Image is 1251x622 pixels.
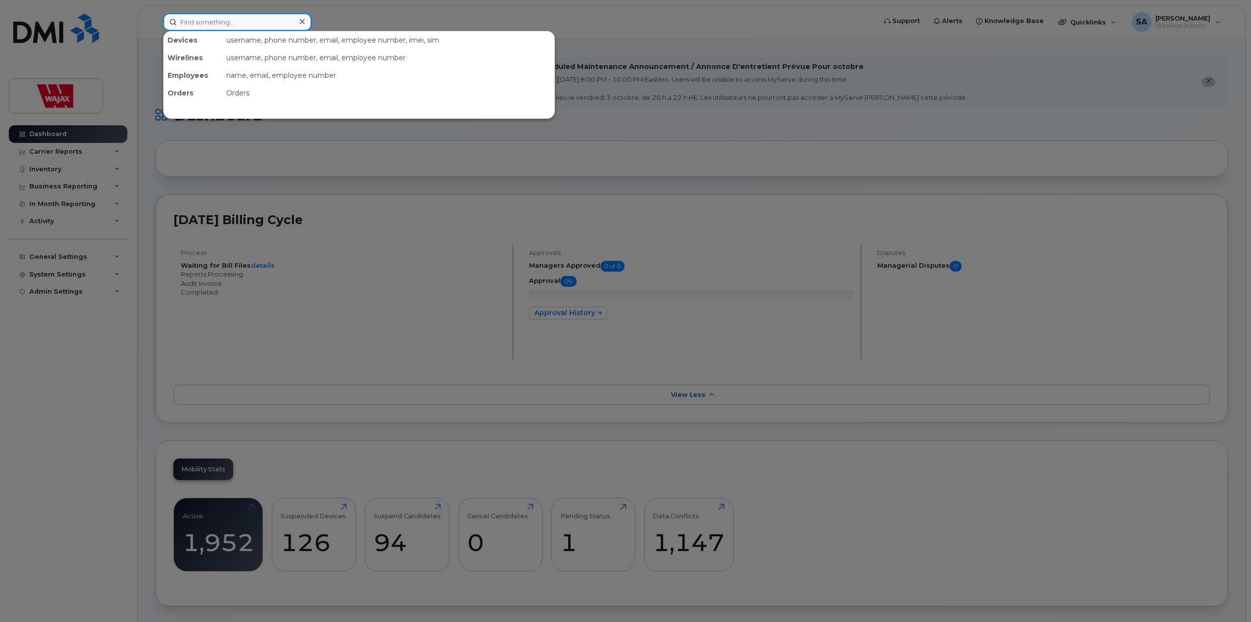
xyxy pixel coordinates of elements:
div: Employees [164,67,222,84]
div: Orders [222,84,554,102]
div: Orders [164,84,222,102]
div: username, phone number, email, employee number [222,49,554,67]
div: name, email, employee number [222,67,554,84]
div: Wirelines [164,49,222,67]
div: username, phone number, email, employee number, imei, sim [222,31,554,49]
div: Devices [164,31,222,49]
